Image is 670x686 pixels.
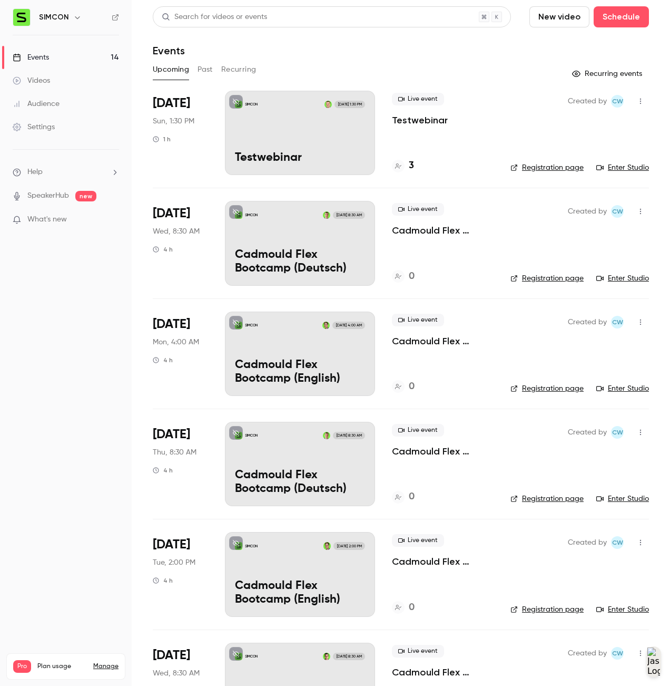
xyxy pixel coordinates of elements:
p: Testwebinar [235,151,365,165]
button: Past [198,61,213,78]
span: CW [612,647,623,660]
span: Wed, 8:30 AM [153,226,200,237]
a: 0 [392,490,415,504]
p: Cadmould Flex Bootcamp (English) [392,555,494,568]
h4: 0 [409,601,415,615]
span: CW [612,536,623,549]
div: Oct 22 Wed, 8:30 AM (Europe/Berlin) [153,201,208,285]
span: Christopher Wynes [611,205,624,218]
img: Markus Fornoff [324,101,332,108]
span: CW [612,316,623,328]
span: Sun, 1:30 PM [153,116,194,127]
p: Cadmould Flex Bootcamp (Deutsch) [392,666,494,679]
span: Tue, 2:00 PM [153,557,195,568]
span: [DATE] 2:00 PM [333,542,364,549]
p: SIMCON [245,544,258,549]
span: new [75,191,96,201]
div: Oct 12 Sun, 1:30 PM (Europe/Berlin) [153,91,208,175]
div: Oct 30 Thu, 8:30 AM (Europe/Berlin) [153,422,208,506]
div: Videos [13,75,50,86]
span: [DATE] 8:30 AM [333,432,364,439]
a: Registration page [510,494,584,504]
a: Registration page [510,162,584,173]
span: Christopher Wynes [611,426,624,439]
button: Schedule [594,6,649,27]
span: Help [27,167,43,178]
a: Enter Studio [596,604,649,615]
a: Registration page [510,273,584,284]
img: SIMCON [13,9,30,26]
p: Cadmould Flex Bootcamp (Deutsch) [235,248,365,276]
span: [DATE] 8:30 AM [333,653,364,660]
div: Events [13,52,49,63]
span: Live event [392,534,444,547]
a: Cadmould Flex Bootcamp (Deutsch)SIMCONFlorian Cramer[DATE] 8:30 AMCadmould Flex Bootcamp (Deutsch) [225,201,375,285]
span: Live event [392,93,444,105]
a: Cadmould Flex Bootcamp (Deutsch)SIMCONFlorian Cramer[DATE] 8:30 AMCadmould Flex Bootcamp (Deutsch) [225,422,375,506]
span: Christopher Wynes [611,316,624,328]
h4: 3 [409,159,414,173]
span: Christopher Wynes [611,536,624,549]
span: [DATE] [153,536,190,553]
a: Testwebinar [392,114,448,127]
p: SIMCON [245,433,258,438]
img: Moritz Conrad [323,542,331,549]
span: [DATE] 8:30 AM [333,211,364,219]
span: CW [612,95,623,108]
span: Created by [568,316,607,328]
div: 1 h [153,135,171,143]
span: What's new [27,214,67,225]
span: Christopher Wynes [611,647,624,660]
a: 0 [392,269,415,284]
p: SIMCON [245,323,258,328]
a: Enter Studio [596,162,649,173]
h6: SIMCON [39,12,69,23]
a: Cadmould Flex Bootcamp (Deutsch) [392,224,494,237]
div: 4 h [153,356,173,364]
img: Florian Cramer [323,432,330,439]
span: Created by [568,95,607,108]
span: CW [612,205,623,218]
span: Plan usage [37,662,87,671]
a: Enter Studio [596,494,649,504]
span: [DATE] [153,316,190,333]
h1: Events [153,44,185,57]
h4: 0 [409,380,415,394]
h4: 0 [409,269,415,284]
div: 4 h [153,466,173,475]
p: SIMCON [245,212,258,218]
a: Registration page [510,604,584,615]
span: [DATE] [153,426,190,443]
div: Search for videos or events [162,12,267,23]
div: Nov 4 Tue, 2:00 PM (Europe/Berlin) [153,532,208,616]
span: [DATE] [153,95,190,112]
span: [DATE] 1:30 PM [334,101,364,108]
span: Created by [568,205,607,218]
div: Settings [13,122,55,132]
div: 4 h [153,576,173,585]
a: TestwebinarSIMCONMarkus Fornoff[DATE] 1:30 PMTestwebinar [225,91,375,175]
p: Cadmould Flex Bootcamp (English) [235,579,365,607]
p: SIMCON [245,102,258,107]
a: Manage [93,662,119,671]
a: Enter Studio [596,383,649,394]
span: Mon, 4:00 AM [153,337,199,347]
a: Enter Studio [596,273,649,284]
div: Audience [13,99,60,109]
span: Created by [568,647,607,660]
div: 4 h [153,245,173,254]
a: 0 [392,601,415,615]
button: Recurring [221,61,257,78]
a: Registration page [510,383,584,394]
a: SpeakerHub [27,190,69,201]
span: Live event [392,645,444,658]
button: Recurring events [567,65,649,82]
span: Created by [568,426,607,439]
p: SIMCON [245,654,258,659]
a: Cadmould Flex Bootcamp (English) [392,335,494,347]
span: CW [612,426,623,439]
a: Cadmould Flex Bootcamp (English)SIMCONMoritz Conrad[DATE] 4:00 AMCadmould Flex Bootcamp (English) [225,312,375,396]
